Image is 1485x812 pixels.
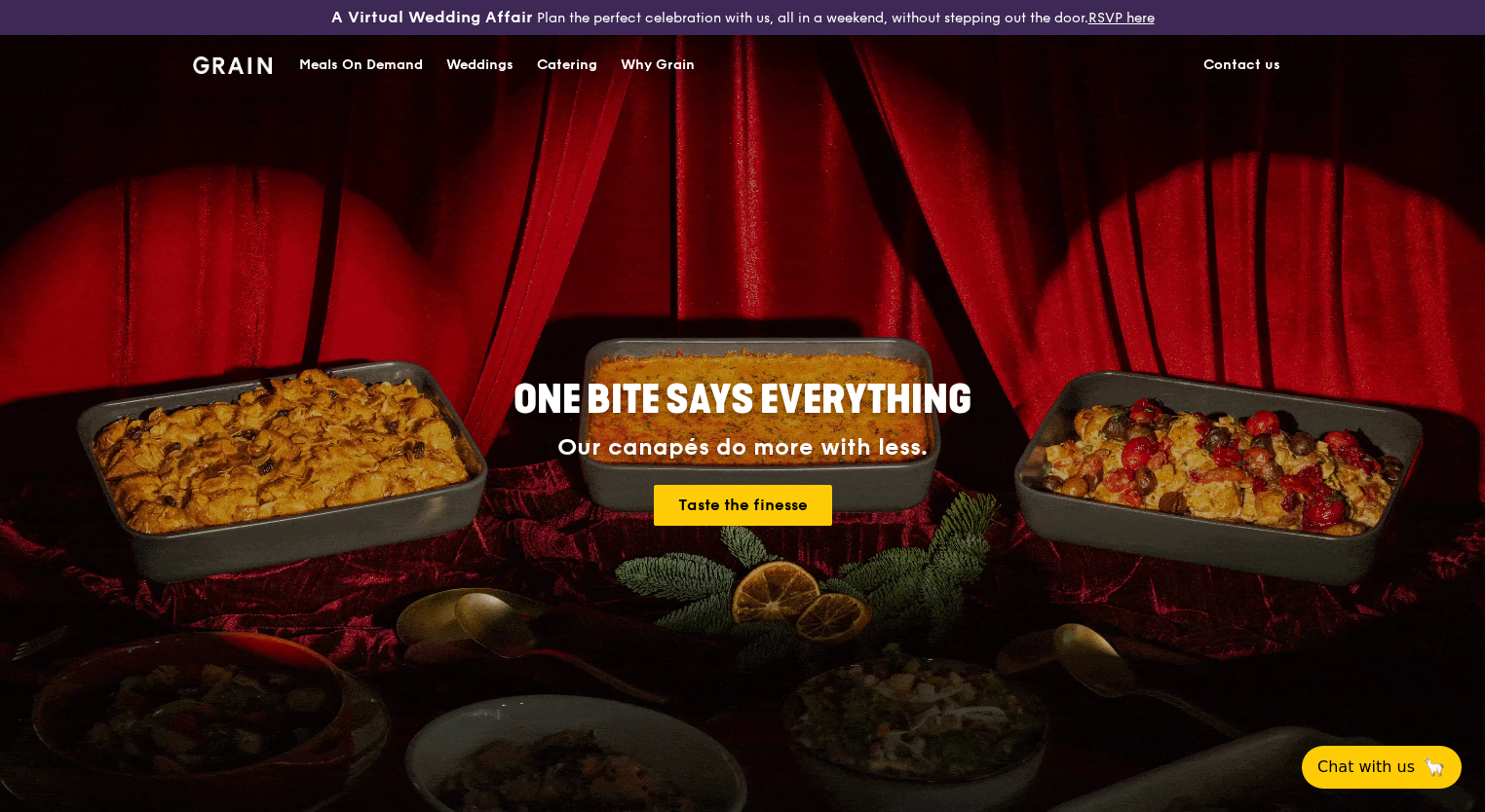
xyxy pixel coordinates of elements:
a: RSVP here [1088,10,1155,26]
a: Weddings [435,36,525,94]
span: ONE BITE SAYS EVERYTHING [514,377,971,424]
div: Weddings [446,36,514,94]
div: Plan the perfect celebration with us, all in a weekend, without stepping out the door. [247,8,1237,27]
a: Contact us [1192,36,1292,94]
button: Chat with us🦙 [1302,746,1462,789]
img: Grain [193,56,272,74]
a: GrainGrain [193,34,272,92]
a: Taste the finesse [654,485,832,526]
div: Catering [537,36,597,94]
span: Chat with us [1317,756,1415,779]
span: 🦙 [1423,756,1446,779]
a: Catering [525,36,609,94]
div: Why Grain [621,36,695,94]
h3: A Virtual Wedding Affair [331,8,533,27]
div: Meals On Demand [299,36,423,94]
div: Our canapés do more with less. [392,434,1093,461]
a: Why Grain [609,36,706,94]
